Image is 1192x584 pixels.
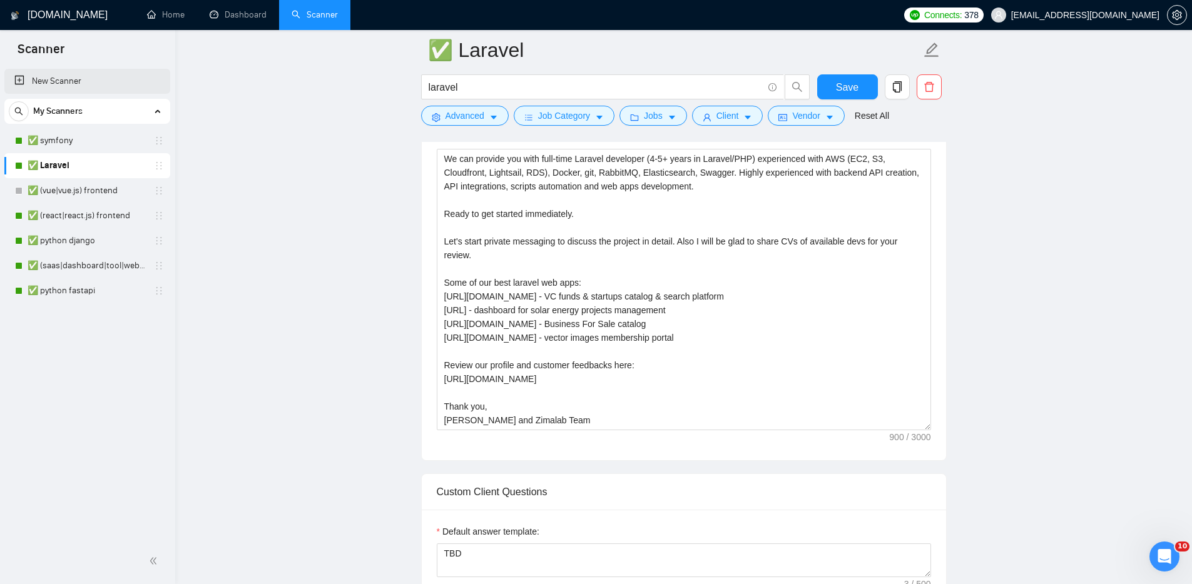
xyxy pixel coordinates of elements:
a: ✅ python django [28,228,146,253]
span: holder [154,236,164,246]
span: holder [154,286,164,296]
img: upwork-logo.png [910,10,920,20]
a: ✅ python fastapi [28,278,146,303]
button: Save [817,74,878,99]
span: copy [885,81,909,93]
span: user [994,11,1003,19]
a: searchScanner [292,9,338,20]
span: 378 [964,8,978,22]
button: settingAdvancedcaret-down [421,106,509,126]
button: barsJob Categorycaret-down [514,106,614,126]
span: Scanner [8,40,74,66]
div: Custom Client Questions [437,474,931,510]
a: ✅ (react|react.js) frontend [28,203,146,228]
span: Jobs [644,109,663,123]
button: search [9,101,29,121]
span: My Scanners [33,99,83,124]
span: Connects: [924,8,962,22]
span: Client [716,109,739,123]
span: Job Category [538,109,590,123]
a: dashboardDashboard [210,9,267,20]
span: holder [154,261,164,271]
textarea: Cover Letter template: [437,149,931,430]
button: search [785,74,810,99]
img: logo [11,6,19,26]
span: caret-down [825,113,834,122]
a: setting [1167,10,1187,20]
span: holder [154,186,164,196]
span: holder [154,161,164,171]
span: caret-down [743,113,752,122]
input: Scanner name... [428,34,921,66]
span: bars [524,113,533,122]
a: ✅ Laravel [28,153,146,178]
span: Save [836,79,858,95]
a: New Scanner [14,69,160,94]
span: holder [154,211,164,221]
button: userClientcaret-down [692,106,763,126]
a: ✅ (vue|vue.js) frontend [28,178,146,203]
span: info-circle [768,83,777,91]
span: search [785,81,809,93]
textarea: Default answer template: [437,543,931,577]
span: double-left [149,555,161,567]
span: edit [924,42,940,58]
span: idcard [778,113,787,122]
a: ✅ symfony [28,128,146,153]
input: Search Freelance Jobs... [429,79,763,95]
span: Advanced [446,109,484,123]
span: setting [432,113,441,122]
iframe: Intercom live chat [1149,541,1179,571]
button: idcardVendorcaret-down [768,106,844,126]
span: caret-down [595,113,604,122]
span: caret-down [668,113,676,122]
button: copy [885,74,910,99]
span: caret-down [489,113,498,122]
span: user [703,113,711,122]
span: 10 [1175,541,1189,551]
a: homeHome [147,9,185,20]
li: My Scanners [4,99,170,303]
li: New Scanner [4,69,170,94]
span: folder [630,113,639,122]
a: Reset All [855,109,889,123]
span: search [9,107,28,116]
span: Vendor [792,109,820,123]
button: folderJobscaret-down [619,106,687,126]
span: setting [1168,10,1186,20]
span: delete [917,81,941,93]
label: Default answer template: [437,525,539,538]
button: setting [1167,5,1187,25]
span: holder [154,136,164,146]
button: delete [917,74,942,99]
a: ✅ (saas|dashboard|tool|web app|platform) ai developer [28,253,146,278]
